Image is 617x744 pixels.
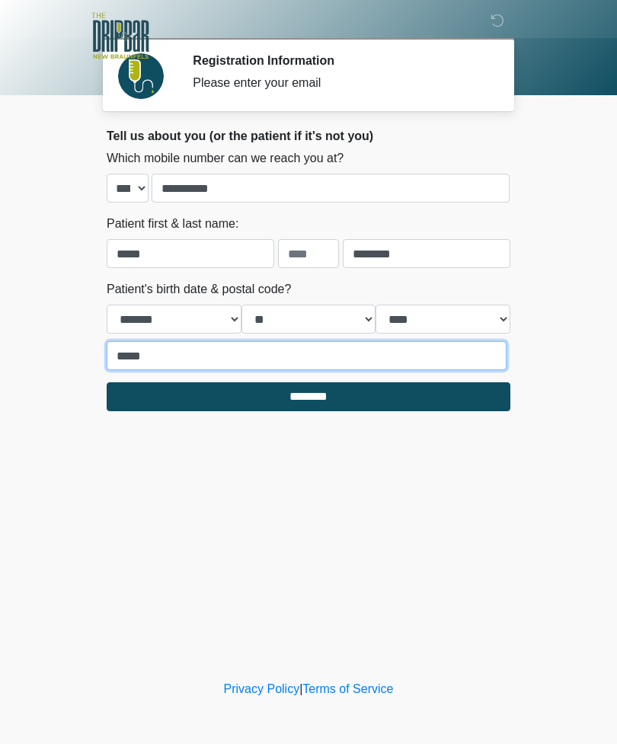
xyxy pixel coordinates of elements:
a: Privacy Policy [224,682,300,695]
img: The DRIPBaR - New Braunfels Logo [91,11,149,61]
label: Patient's birth date & postal code? [107,280,291,299]
label: Which mobile number can we reach you at? [107,149,344,168]
div: Please enter your email [193,74,488,92]
label: Patient first & last name: [107,215,238,233]
a: | [299,682,302,695]
a: Terms of Service [302,682,393,695]
h2: Tell us about you (or the patient if it's not you) [107,129,510,143]
img: Agent Avatar [118,53,164,99]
